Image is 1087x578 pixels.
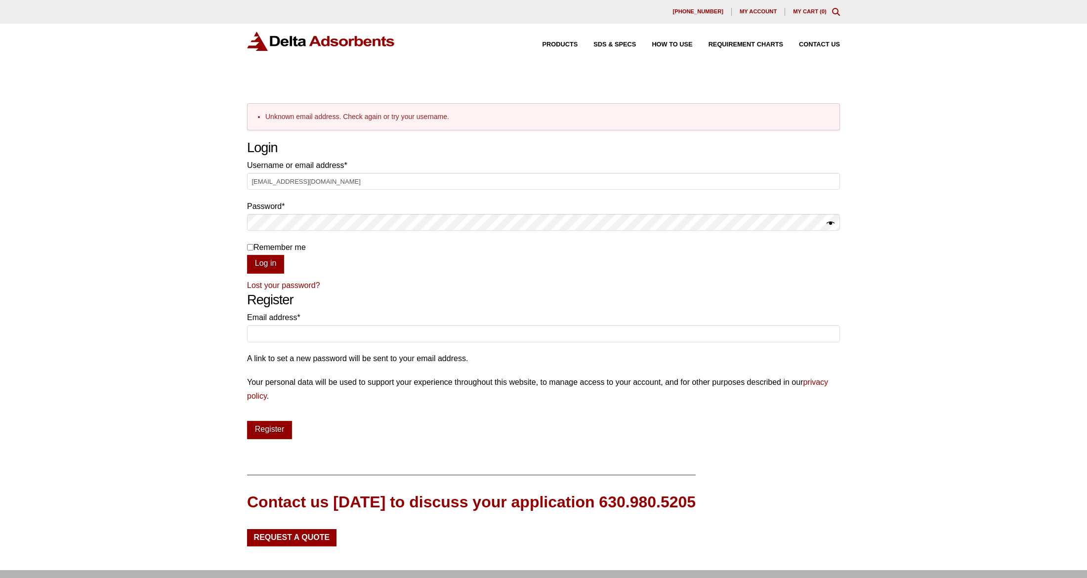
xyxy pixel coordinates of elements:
[832,8,840,16] div: Toggle Modal Content
[672,9,723,14] span: [PHONE_NUMBER]
[247,244,253,250] input: Remember me
[709,41,783,48] span: Requirement Charts
[247,200,840,213] label: Password
[254,534,330,541] span: Request a Quote
[783,41,840,48] a: Contact Us
[543,41,578,48] span: Products
[793,8,827,14] a: My Cart (0)
[665,8,732,16] a: [PHONE_NUMBER]
[247,491,696,513] div: Contact us [DATE] to discuss your application 630.980.5205
[247,352,840,365] p: A link to set a new password will be sent to your email address.
[247,281,320,289] a: Lost your password?
[578,41,636,48] a: SDS & SPECS
[253,243,306,251] span: Remember me
[247,292,840,308] h2: Register
[740,9,777,14] span: My account
[247,311,840,324] label: Email address
[636,41,692,48] a: How to Use
[247,32,395,51] img: Delta Adsorbents
[693,41,783,48] a: Requirement Charts
[247,421,292,440] button: Register
[652,41,692,48] span: How to Use
[247,140,840,156] h2: Login
[247,159,840,172] label: Username or email address
[799,41,840,48] span: Contact Us
[827,217,835,231] button: Show password
[527,41,578,48] a: Products
[247,255,284,274] button: Log in
[732,8,785,16] a: My account
[822,8,825,14] span: 0
[247,378,828,400] a: privacy policy
[247,529,336,546] a: Request a Quote
[265,112,832,122] li: Unknown email address. Check again or try your username.
[247,375,840,402] p: Your personal data will be used to support your experience throughout this website, to manage acc...
[593,41,636,48] span: SDS & SPECS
